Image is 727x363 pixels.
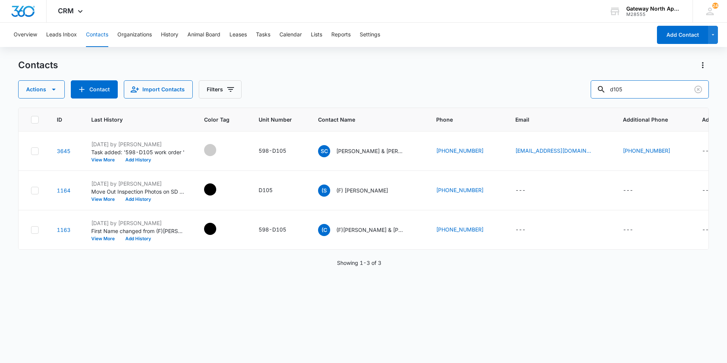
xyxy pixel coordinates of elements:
[204,223,230,235] div: - - Select to Edit Field
[331,23,351,47] button: Reports
[697,59,709,71] button: Actions
[161,23,178,47] button: History
[436,147,497,156] div: Phone - (720) 383-0828 - Select to Edit Field
[120,197,156,202] button: Add History
[311,23,322,47] button: Lists
[436,116,486,124] span: Phone
[515,186,526,195] div: ---
[318,224,418,236] div: Contact Name - (F)Chris Condina & Samantha Sanchez - Select to Edit Field
[702,225,712,235] div: ---
[318,224,330,236] span: (C
[14,23,37,47] button: Overview
[259,225,300,235] div: Unit Number - 598-D105 - Select to Edit Field
[657,26,708,44] button: Add Contact
[702,147,712,156] div: ---
[626,12,682,17] div: account id
[337,259,381,267] p: Showing 1-3 of 3
[259,147,286,155] div: 598-D105
[91,180,186,188] p: [DATE] by [PERSON_NAME]
[91,116,175,124] span: Last History
[187,23,220,47] button: Animal Board
[91,140,186,148] p: [DATE] by [PERSON_NAME]
[259,116,300,124] span: Unit Number
[623,147,684,156] div: Additional Phone - (303) 906-9594 - Select to Edit Field
[692,83,704,95] button: Clear
[515,186,539,195] div: Email - - Select to Edit Field
[57,187,70,194] a: Navigate to contact details page for (F) Samantha Sanchez
[436,225,497,235] div: Phone - (720) 526-4657 - Select to Edit Field
[204,183,230,196] div: - - Select to Edit Field
[259,225,286,233] div: 598-D105
[515,116,594,124] span: Email
[318,145,418,157] div: Contact Name - Shana Clapp & Ann Alire - Select to Edit Field
[436,225,484,233] a: [PHONE_NUMBER]
[515,225,526,235] div: ---
[436,147,484,155] a: [PHONE_NUMBER]
[91,227,186,235] p: First Name changed from (F)[PERSON_NAME] to (F)[PERSON_NAME] &.
[336,226,404,234] p: (F)[PERSON_NAME] & [PERSON_NAME]
[259,186,286,195] div: Unit Number - D105 - Select to Edit Field
[336,147,404,155] p: [PERSON_NAME] & [PERSON_NAME]
[515,147,605,156] div: Email - shanaclapp@gmail.com - Select to Edit Field
[623,147,670,155] a: [PHONE_NUMBER]
[91,236,120,241] button: View More
[120,236,156,241] button: Add History
[199,80,242,99] button: Filters
[702,186,712,195] div: ---
[117,23,152,47] button: Organizations
[204,116,229,124] span: Color Tag
[712,3,718,9] div: notifications count
[71,80,118,99] button: Add Contact
[623,225,633,235] div: ---
[515,225,539,235] div: Email - - Select to Edit Field
[57,116,62,124] span: ID
[702,225,726,235] div: Additional Email - - Select to Edit Field
[256,23,270,47] button: Tasks
[336,186,388,194] p: (F) [PERSON_NAME]
[702,147,726,156] div: Additional Email - - Select to Edit Field
[436,186,497,195] div: Phone - (406) 591-0073 - Select to Edit Field
[712,3,718,9] span: 24
[124,80,193,99] button: Import Contacts
[318,185,330,197] span: (S
[623,116,684,124] span: Additional Phone
[259,147,300,156] div: Unit Number - 598-D105 - Select to Edit Field
[120,158,156,162] button: Add History
[91,197,120,202] button: View More
[18,59,58,71] h1: Contacts
[57,227,70,233] a: Navigate to contact details page for (F)Chris Condina & Samantha Sanchez
[623,225,647,235] div: Additional Phone - - Select to Edit Field
[57,148,70,154] a: Navigate to contact details page for Shana Clapp & Ann Alire
[18,80,65,99] button: Actions
[58,7,74,15] span: CRM
[318,185,402,197] div: Contact Name - (F) Samantha Sanchez - Select to Edit Field
[46,23,77,47] button: Leads Inbox
[86,23,108,47] button: Contacts
[318,145,330,157] span: SC
[623,186,647,195] div: Additional Phone - - Select to Edit Field
[318,116,407,124] span: Contact Name
[91,158,120,162] button: View More
[360,23,380,47] button: Settings
[515,147,591,155] a: [EMAIL_ADDRESS][DOMAIN_NAME]
[204,144,230,156] div: - - Select to Edit Field
[623,186,633,195] div: ---
[259,186,273,194] div: D105
[702,186,726,195] div: Additional Email - - Select to Edit Field
[591,80,709,99] input: Search Contacts
[91,219,186,227] p: [DATE] by [PERSON_NAME]
[91,148,186,156] p: Task added: '598-D105 work order '
[436,186,484,194] a: [PHONE_NUMBER]
[626,6,682,12] div: account name
[229,23,247,47] button: Leases
[279,23,302,47] button: Calendar
[91,188,186,196] p: Move Out Inspection Photos on SD Card 15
